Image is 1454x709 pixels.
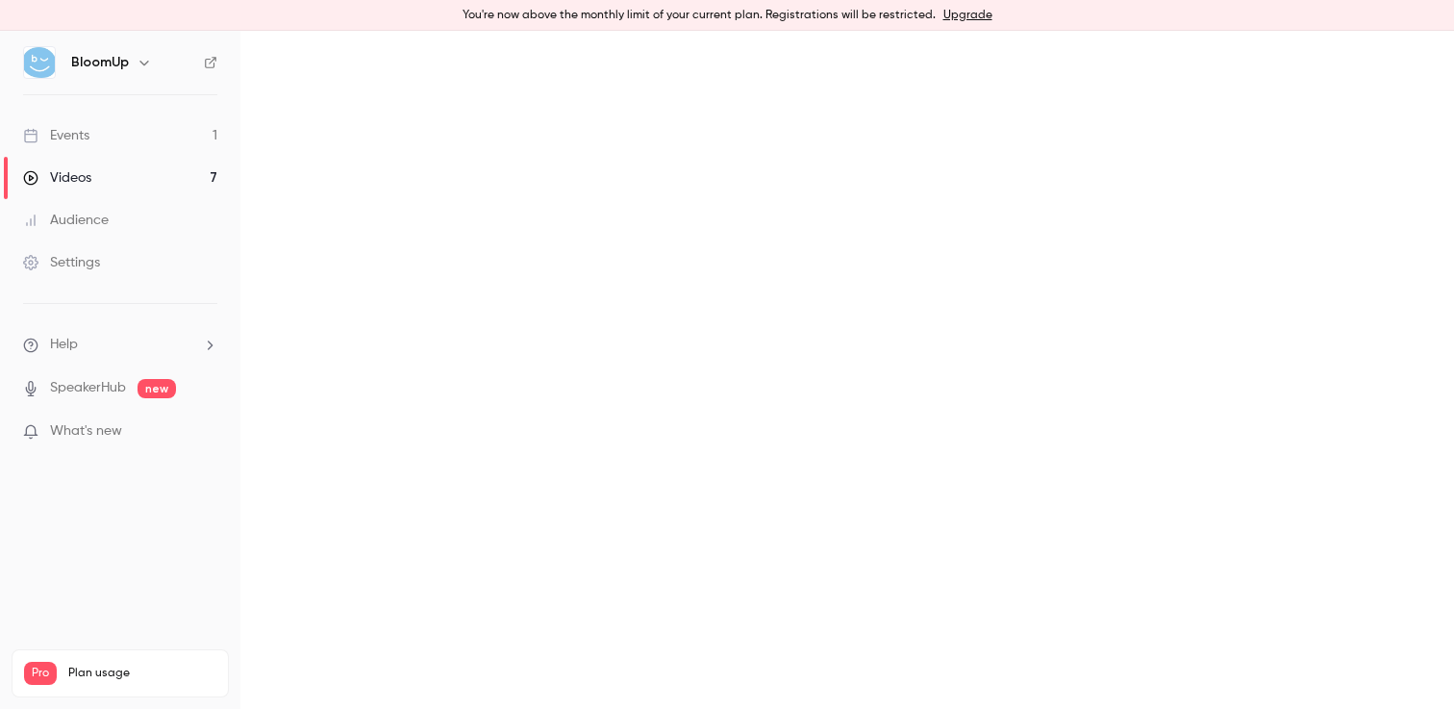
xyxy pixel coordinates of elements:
[194,423,217,441] iframe: Noticeable Trigger
[138,379,176,398] span: new
[943,8,992,23] a: Upgrade
[23,335,217,355] li: help-dropdown-opener
[50,335,78,355] span: Help
[68,666,216,681] span: Plan usage
[23,211,109,230] div: Audience
[23,168,91,188] div: Videos
[71,53,129,72] h6: BloomUp
[50,378,126,398] a: SpeakerHub
[23,253,100,272] div: Settings
[24,47,55,78] img: BloomUp
[23,126,89,145] div: Events
[24,662,57,685] span: Pro
[50,421,122,442] span: What's new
